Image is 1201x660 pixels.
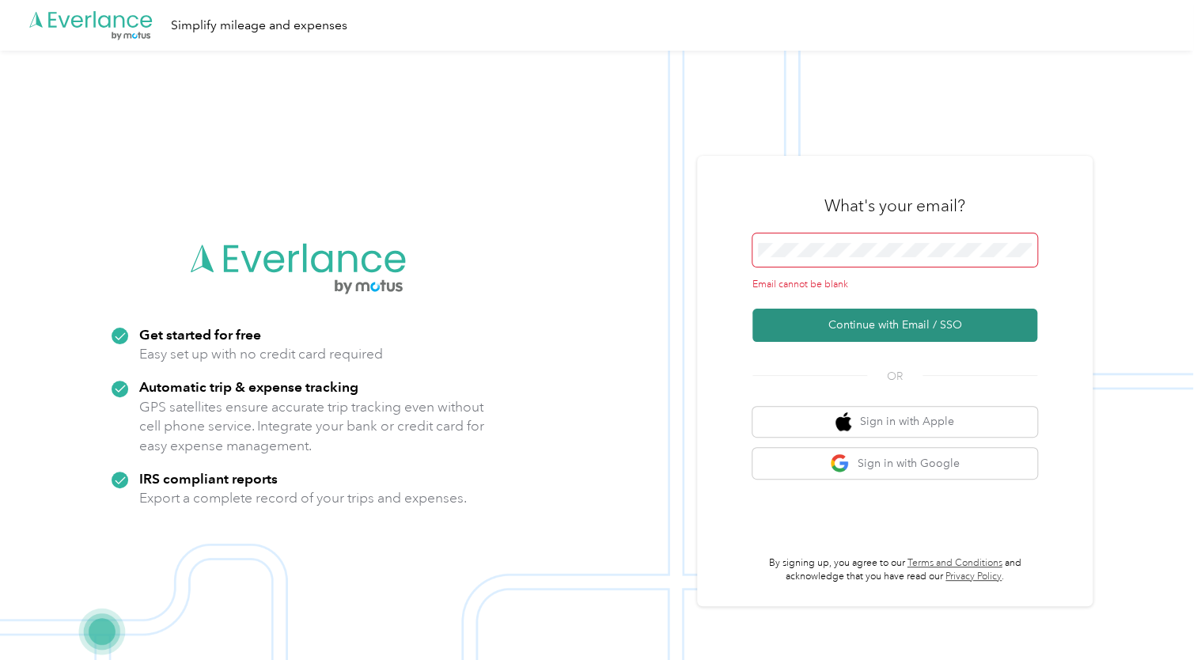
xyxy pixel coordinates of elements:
[752,309,1037,342] button: Continue with Email / SSO
[171,16,347,36] div: Simplify mileage and expenses
[139,344,383,364] p: Easy set up with no credit card required
[752,278,1037,292] div: Email cannot be blank
[139,378,358,395] strong: Automatic trip & expense tracking
[752,448,1037,479] button: google logoSign in with Google
[907,557,1002,569] a: Terms and Conditions
[830,453,850,473] img: google logo
[139,470,278,487] strong: IRS compliant reports
[945,571,1002,582] a: Privacy Policy
[752,407,1037,438] button: apple logoSign in with Apple
[139,326,261,343] strong: Get started for free
[867,368,923,385] span: OR
[139,397,485,456] p: GPS satellites ensure accurate trip tracking even without cell phone service. Integrate your bank...
[752,556,1037,584] p: By signing up, you agree to our and acknowledge that you have read our .
[139,488,467,508] p: Export a complete record of your trips and expenses.
[835,412,851,432] img: apple logo
[824,195,965,217] h3: What's your email?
